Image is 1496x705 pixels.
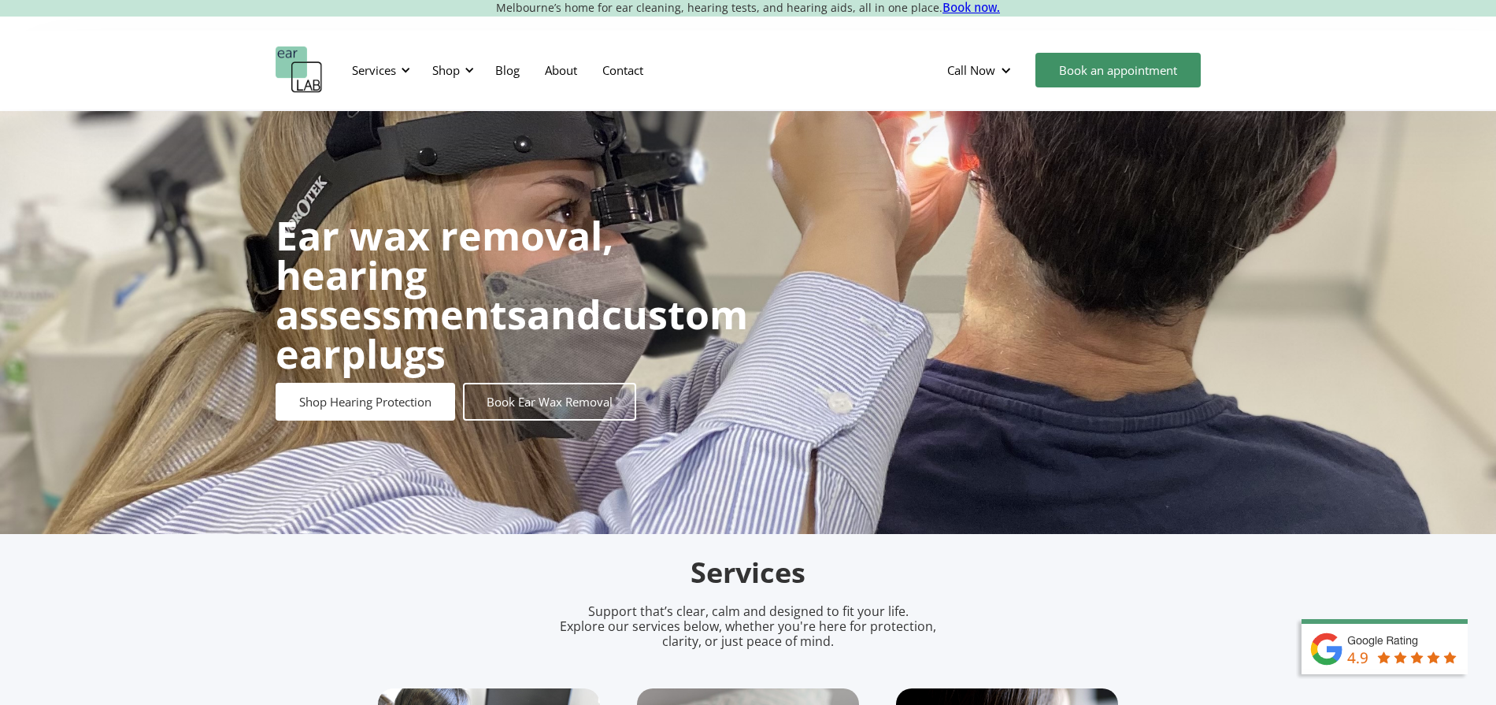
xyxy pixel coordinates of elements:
strong: Ear wax removal, hearing assessments [276,209,613,341]
a: About [532,47,590,93]
div: Services [343,46,415,94]
div: Services [352,62,396,78]
a: home [276,46,323,94]
div: Shop [432,62,460,78]
h1: and [276,216,748,373]
h2: Services [378,555,1118,592]
a: Contact [590,47,656,93]
div: Shop [423,46,479,94]
div: Call Now [947,62,995,78]
p: Support that’s clear, calm and designed to fit your life. Explore our services below, whether you... [539,604,957,650]
a: Book Ear Wax Removal [463,383,636,421]
a: Shop Hearing Protection [276,383,455,421]
a: Blog [483,47,532,93]
div: Call Now [935,46,1028,94]
strong: custom earplugs [276,288,748,380]
a: Book an appointment [1035,53,1201,87]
